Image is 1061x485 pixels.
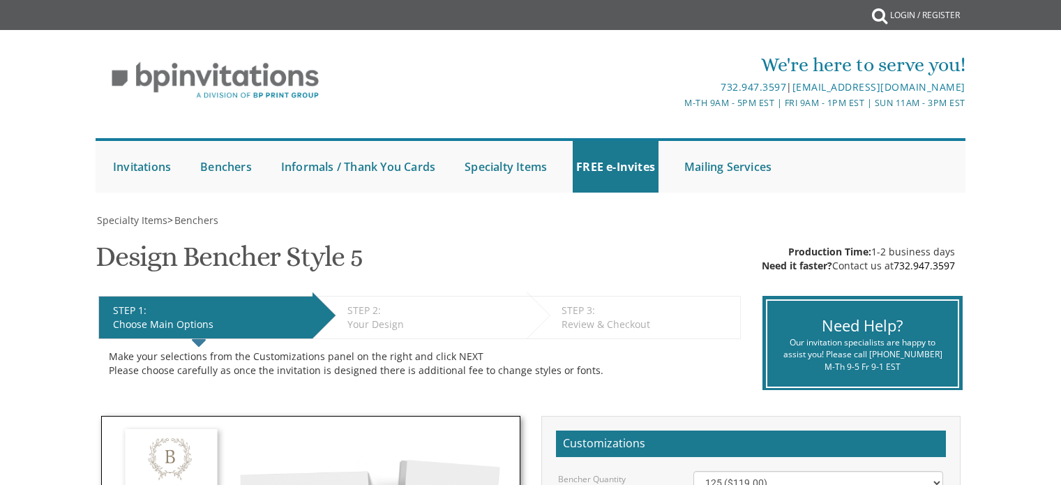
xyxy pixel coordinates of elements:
[894,259,955,272] a: 732.947.3597
[347,318,520,331] div: Your Design
[113,318,306,331] div: Choose Main Options
[562,304,733,318] div: STEP 3:
[347,304,520,318] div: STEP 2:
[96,241,363,283] h1: Design Bencher Style 5
[573,141,659,193] a: FREE e-Invites
[97,214,167,227] span: Specialty Items
[721,80,786,94] a: 732.947.3597
[386,79,965,96] div: |
[762,245,955,273] div: 1-2 business days Contact us at
[113,304,306,318] div: STEP 1:
[110,141,174,193] a: Invitations
[197,141,255,193] a: Benchers
[562,318,733,331] div: Review & Checkout
[788,245,871,258] span: Production Time:
[96,52,335,110] img: BP Invitation Loft
[681,141,775,193] a: Mailing Services
[778,336,947,372] div: Our invitation specialists are happy to assist you! Please call [PHONE_NUMBER] M-Th 9-5 Fr 9-1 EST
[1002,429,1047,471] iframe: chat widget
[556,431,946,457] h2: Customizations
[173,214,218,227] a: Benchers
[96,214,167,227] a: Specialty Items
[386,96,965,110] div: M-Th 9am - 5pm EST | Fri 9am - 1pm EST | Sun 11am - 3pm EST
[167,214,218,227] span: >
[109,350,730,378] div: Make your selections from the Customizations panel on the right and click NEXT Please choose care...
[762,259,832,272] span: Need it faster?
[778,315,947,336] div: Need Help?
[174,214,218,227] span: Benchers
[386,51,965,79] div: We're here to serve you!
[558,473,626,485] label: Bencher Quantity
[792,80,965,94] a: [EMAIL_ADDRESS][DOMAIN_NAME]
[461,141,550,193] a: Specialty Items
[278,141,439,193] a: Informals / Thank You Cards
